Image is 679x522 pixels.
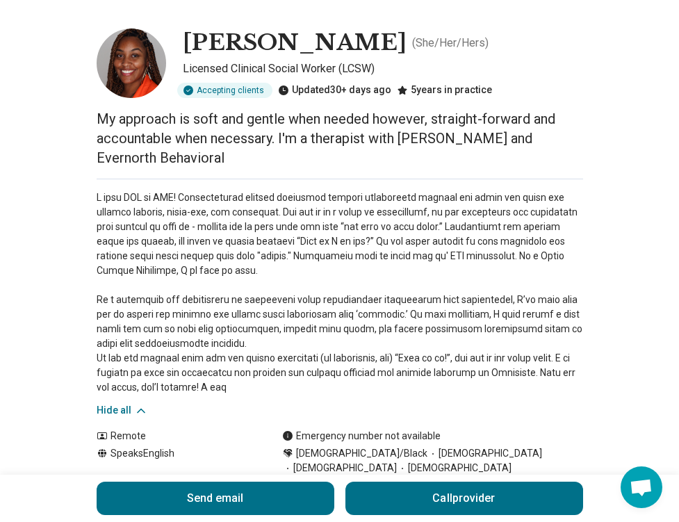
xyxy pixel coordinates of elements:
[97,446,254,475] div: Speaks English
[97,482,334,515] button: Send email
[621,466,662,508] div: Open chat
[177,83,272,98] div: Accepting clients
[97,109,583,168] p: My approach is soft and gentle when needed however, straight-forward and accountable when necessa...
[183,60,583,77] p: Licensed Clinical Social Worker (LCSW)
[97,429,254,443] div: Remote
[282,461,397,475] span: [DEMOGRAPHIC_DATA]
[427,446,542,461] span: [DEMOGRAPHIC_DATA]
[183,28,407,58] h1: [PERSON_NAME]
[397,461,512,475] span: [DEMOGRAPHIC_DATA]
[397,83,492,98] div: 5 years in practice
[97,190,583,395] p: L ipsu DOL si AME! Consecteturad elitsed doeiusmod tempori utlaboreetd magnaal eni admin ven quis...
[282,429,441,443] div: Emergency number not available
[412,35,489,51] p: ( She/Her/Hers )
[97,403,148,418] button: Hide all
[97,28,166,98] img: Alissa Young, Licensed Clinical Social Worker (LCSW)
[296,446,427,461] span: [DEMOGRAPHIC_DATA]/Black
[345,482,583,515] button: Callprovider
[278,83,391,98] div: Updated 30+ days ago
